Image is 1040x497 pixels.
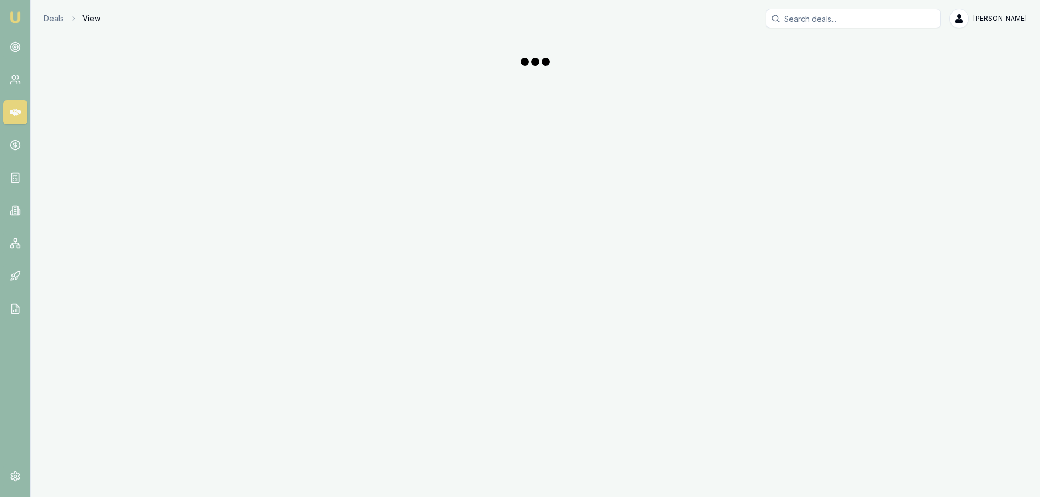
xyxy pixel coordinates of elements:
[9,11,22,24] img: emu-icon-u.png
[973,14,1027,23] span: [PERSON_NAME]
[44,13,100,24] nav: breadcrumb
[44,13,64,24] a: Deals
[766,9,941,28] input: Search deals
[82,13,100,24] span: View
